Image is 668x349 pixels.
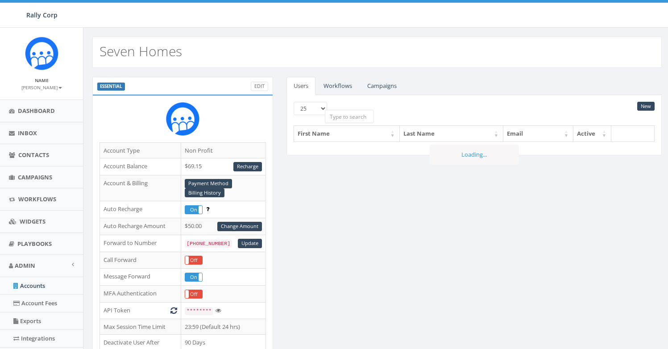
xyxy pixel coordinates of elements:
[430,145,519,165] div: Loading...
[400,126,503,141] th: Last Name
[181,319,266,335] td: 23:59 (Default 24 hrs)
[251,82,268,91] a: Edit
[100,286,181,303] td: MFA Authentication
[100,175,181,201] td: Account & Billing
[15,262,35,270] span: Admin
[166,102,199,136] img: Rally_Corp_Icon.png
[185,256,202,265] label: Off
[360,77,404,95] a: Campaigns
[316,77,359,95] a: Workflows
[21,84,62,91] small: [PERSON_NAME]
[18,173,52,181] span: Campaigns
[217,222,262,231] a: Change Amount
[181,218,266,235] td: $50.00
[181,142,266,158] td: Non Profit
[185,179,232,188] a: Payment Method
[170,307,177,313] i: Generate New Token
[100,269,181,286] td: Message Forward
[294,126,400,141] th: First Name
[233,162,262,171] a: Recharge
[97,83,125,91] label: ESSENTIAL
[25,37,58,70] img: Icon_1.png
[100,218,181,235] td: Auto Recharge Amount
[185,290,202,299] label: Off
[18,195,56,203] span: Workflows
[21,83,62,91] a: [PERSON_NAME]
[181,158,266,175] td: $69.15
[18,107,55,115] span: Dashboard
[238,239,262,248] a: Update
[100,319,181,335] td: Max Session Time Limit
[573,126,611,141] th: Active
[637,102,655,111] a: New
[503,126,573,141] th: Email
[100,158,181,175] td: Account Balance
[206,205,209,213] span: Enable to prevent campaign failure.
[100,201,181,218] td: Auto Recharge
[325,110,374,123] input: Type to search
[185,290,203,299] div: OnOff
[185,240,232,248] code: [PHONE_NUMBER]
[18,129,37,137] span: Inbox
[100,303,181,319] td: API Token
[100,235,181,252] td: Forward to Number
[20,217,46,225] span: Widgets
[100,44,182,58] h2: Seven Homes
[185,206,202,214] label: On
[185,205,203,215] div: OnOff
[26,11,58,19] span: Rally Corp
[18,151,49,159] span: Contacts
[185,273,203,282] div: OnOff
[17,240,52,248] span: Playbooks
[185,256,203,265] div: OnOff
[286,77,315,95] a: Users
[35,77,49,83] small: Name
[185,273,202,282] label: On
[100,252,181,269] td: Call Forward
[185,188,224,198] a: Billing History
[100,142,181,158] td: Account Type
